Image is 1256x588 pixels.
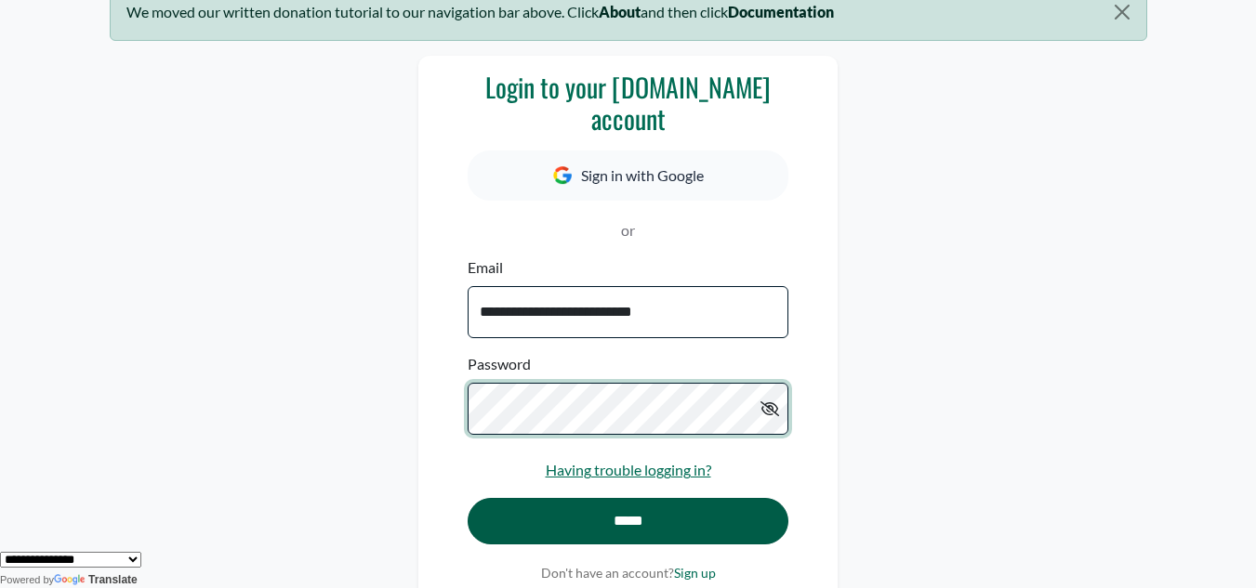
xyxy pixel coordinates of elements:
h3: Login to your [DOMAIN_NAME] account [468,72,788,134]
p: or [468,219,788,242]
button: Sign in with Google [468,150,788,201]
label: Password [468,353,531,375]
a: Having trouble logging in? [546,461,711,478]
a: Translate [54,573,138,586]
img: Google Translate [54,574,88,587]
label: Email [468,256,503,279]
img: Google Icon [553,166,572,184]
b: About [599,3,641,20]
b: Documentation [728,3,834,20]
